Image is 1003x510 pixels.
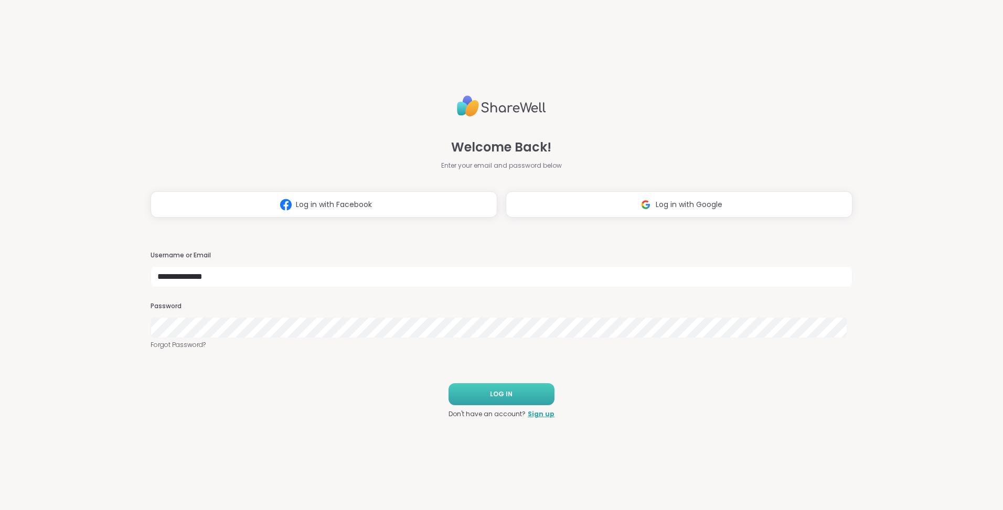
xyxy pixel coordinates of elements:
[490,389,513,399] span: LOG IN
[441,161,562,170] span: Enter your email and password below
[449,409,526,419] span: Don't have an account?
[636,195,656,214] img: ShareWell Logomark
[528,409,554,419] a: Sign up
[296,199,372,210] span: Log in with Facebook
[276,195,296,214] img: ShareWell Logomark
[151,251,852,260] h3: Username or Email
[506,191,852,218] button: Log in with Google
[151,340,852,350] a: Forgot Password?
[457,91,546,121] img: ShareWell Logo
[449,383,554,405] button: LOG IN
[656,199,722,210] span: Log in with Google
[451,138,551,157] span: Welcome Back!
[151,302,852,311] h3: Password
[151,191,497,218] button: Log in with Facebook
